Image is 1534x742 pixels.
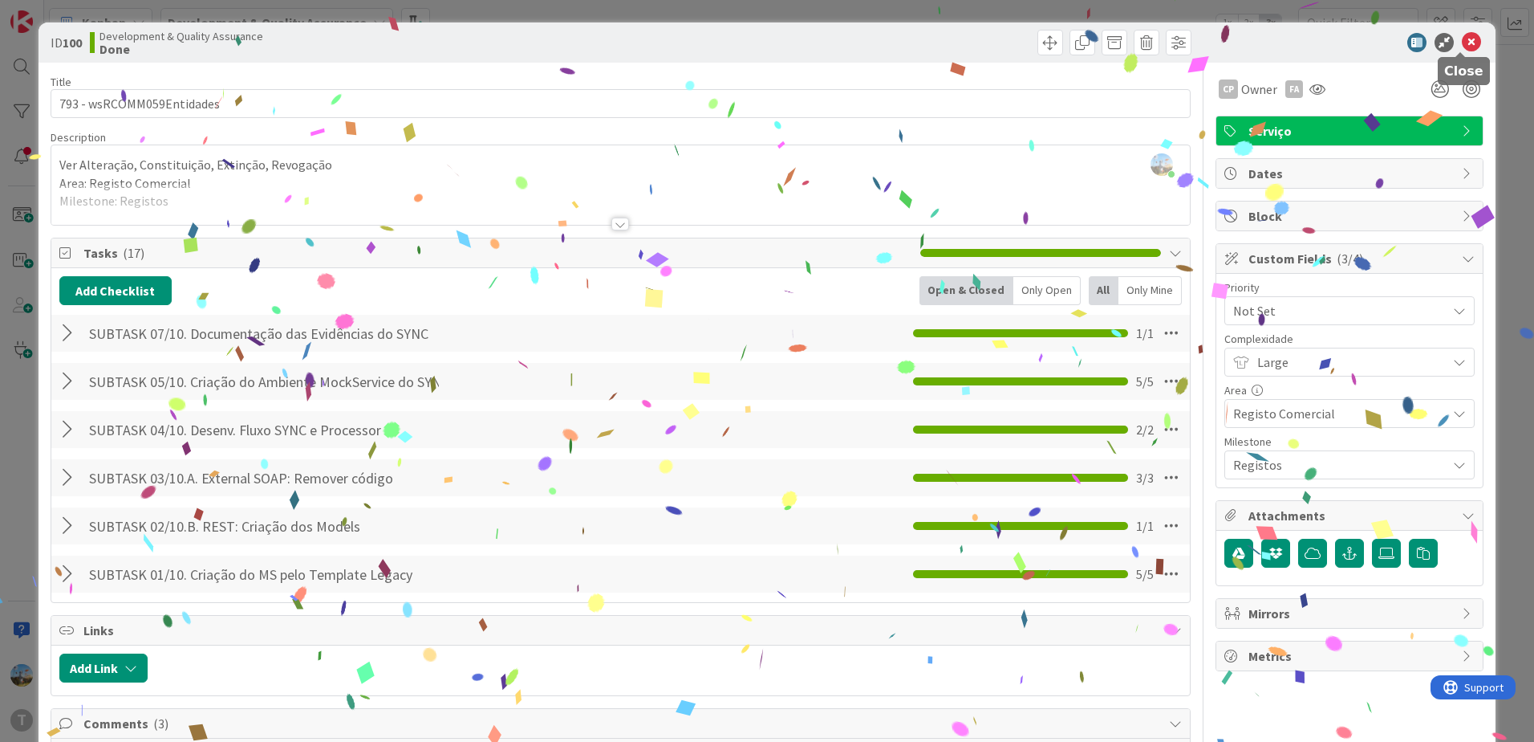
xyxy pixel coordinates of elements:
span: Custom Fields [1248,249,1454,268]
button: Add Link [59,654,148,683]
span: 1 / 1 [1136,516,1154,536]
span: ( 3/4 ) [1337,251,1363,267]
span: Block [1248,206,1454,226]
input: Add Checklist... [83,463,444,492]
span: Mirrors [1248,604,1454,623]
span: ID [51,33,82,52]
p: Area: Registo Comercial [59,174,1182,193]
span: Registos [1233,454,1439,476]
span: Dates [1248,164,1454,183]
p: Ver Alteração, Constituição, Extinção, Revogação [59,156,1182,174]
div: FA [1285,80,1303,98]
div: Complexidade [1224,333,1475,344]
span: 2 / 2 [1136,420,1154,439]
span: Attachments [1248,506,1454,525]
span: Metrics [1248,646,1454,666]
span: Comments [83,714,1161,733]
span: Registo Comercial [1233,402,1439,425]
span: 5 / 5 [1136,372,1154,391]
span: 1 / 1 [1136,324,1154,343]
b: Done [99,43,263,55]
span: Not Set [1233,300,1439,322]
div: Only Mine [1118,276,1182,305]
img: rbRSAc01DXEKpQIPCc1LpL06ElWUjD6K.png [1150,153,1173,176]
input: Add Checklist... [83,415,444,444]
div: Priority [1224,282,1475,293]
span: Links [83,621,1161,640]
b: 100 [63,35,82,51]
span: Owner [1241,79,1277,99]
div: Open & Closed [919,276,1013,305]
span: Support [34,2,73,22]
span: Large [1257,351,1439,373]
span: Development & Quality Assurance [99,30,263,43]
input: Add Checklist... [83,560,444,589]
span: 3 / 3 [1136,468,1154,487]
div: Area [1224,385,1475,396]
span: Tasks [83,243,912,263]
input: type card name here... [51,89,1191,118]
span: ( 17 ) [123,245,144,261]
div: Only Open [1013,276,1081,305]
div: CP [1219,79,1238,99]
input: Add Checklist... [83,367,444,396]
div: Milestone [1224,436,1475,447]
input: Add Checklist... [83,512,444,540]
span: ( 3 ) [153,715,168,732]
span: 5 / 5 [1136,565,1154,584]
input: Add Checklist... [83,319,444,348]
span: Serviço [1248,121,1454,141]
div: All [1089,276,1118,305]
span: Description [51,130,106,145]
label: Title [51,75,71,89]
button: Add Checklist [59,276,172,305]
h5: Close [1444,63,1483,79]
